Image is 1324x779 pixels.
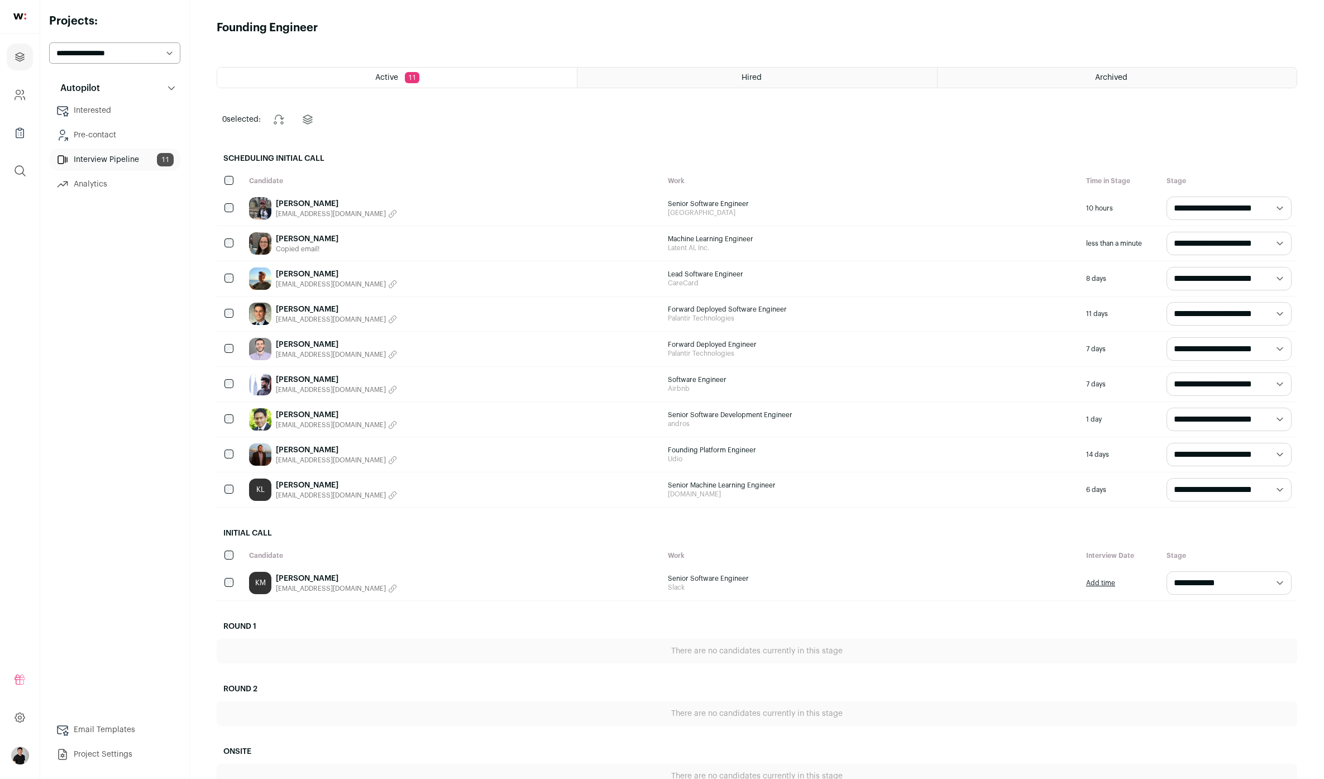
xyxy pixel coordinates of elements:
span: 0 [222,116,227,123]
span: Senior Software Engineer [668,574,1076,583]
div: There are no candidates currently in this stage [217,639,1297,663]
span: 11 [157,153,174,166]
h2: Scheduling Initial Call [217,146,1297,171]
span: Slack [668,583,1076,592]
a: [PERSON_NAME] [276,198,397,209]
a: Interview Pipeline11 [49,149,180,171]
a: Hired [577,68,936,88]
button: [EMAIL_ADDRESS][DOMAIN_NAME] [276,315,397,324]
span: Machine Learning Engineer [668,235,1076,243]
div: Work [662,546,1081,566]
span: Senior Machine Learning Engineer [668,481,1076,490]
div: Time in Stage [1081,171,1161,191]
span: CareCard [668,279,1076,288]
a: Analytics [49,173,180,195]
span: Senior Software Development Engineer [668,410,1076,419]
span: Active [375,74,398,82]
span: [EMAIL_ADDRESS][DOMAIN_NAME] [276,209,386,218]
span: Forward Deployed Engineer [668,340,1076,349]
span: [EMAIL_ADDRESS][DOMAIN_NAME] [276,420,386,429]
button: Copied email! [276,245,338,254]
a: Company and ATS Settings [7,82,33,108]
div: 11 days [1081,297,1161,331]
div: There are no candidates currently in this stage [217,701,1297,726]
h2: Round 2 [217,677,1297,701]
p: Autopilot [54,82,100,95]
button: [EMAIL_ADDRESS][DOMAIN_NAME] [276,584,397,593]
a: Project Settings [49,743,180,766]
span: [EMAIL_ADDRESS][DOMAIN_NAME] [276,350,386,359]
div: 1 day [1081,402,1161,437]
div: Candidate [243,171,662,191]
span: [GEOGRAPHIC_DATA] [668,208,1076,217]
span: Palantir Technologies [668,349,1076,358]
div: 6 days [1081,472,1161,507]
button: [EMAIL_ADDRESS][DOMAIN_NAME] [276,209,397,218]
a: Add time [1086,579,1115,587]
h2: Initial Call [217,521,1297,546]
a: Company Lists [7,120,33,146]
img: 0408319e5b5a5d31d367c6feb913c7c149abe0ae3e6bb50a9613f46cff9a2da8.jpg [249,303,271,325]
span: Founding Platform Engineer [668,446,1076,455]
div: less than a minute [1081,226,1161,261]
a: KL [249,479,271,501]
img: 0b69b55d764a2a6af0468212f495ae5bc8bed56f49f6d4701632b68d3af0f410 [249,197,271,219]
span: Lead Software Engineer [668,270,1076,279]
div: Interview Date [1081,546,1161,566]
a: [PERSON_NAME] [276,409,397,420]
span: andros [668,419,1076,428]
span: Software Engineer [668,375,1076,384]
span: [EMAIL_ADDRESS][DOMAIN_NAME] [276,385,386,394]
img: 19277569-medium_jpg [11,747,29,764]
h2: Onsite [217,739,1297,764]
span: Forward Deployed Software Engineer [668,305,1076,314]
a: Pre-contact [49,124,180,146]
div: 14 days [1081,437,1161,472]
a: KM [249,572,271,594]
button: [EMAIL_ADDRESS][DOMAIN_NAME] [276,420,397,429]
div: Stage [1161,546,1297,566]
span: Latent AI, Inc. [668,243,1076,252]
span: [EMAIL_ADDRESS][DOMAIN_NAME] [276,280,386,289]
span: selected: [222,114,261,125]
span: Palantir Technologies [668,314,1076,323]
a: Archived [938,68,1297,88]
a: Interested [49,99,180,122]
span: Udio [668,455,1076,463]
span: [DOMAIN_NAME] [668,490,1076,499]
span: Archived [1095,74,1127,82]
div: Stage [1161,171,1297,191]
span: Hired [742,74,762,82]
img: 0ceab4e7f728db6d475e2782baa91ba5d09a1d5b13d818119b104c24f86cb26e.jpg [249,408,271,431]
div: Candidate [243,546,662,566]
button: [EMAIL_ADDRESS][DOMAIN_NAME] [276,456,397,465]
img: 1ad1693f33251572479de4a75212f89680747351bd49f98ad3be502a5bc28130 [249,267,271,290]
a: [PERSON_NAME] [276,374,397,385]
h2: Round 1 [217,614,1297,639]
a: Projects [7,44,33,70]
span: [EMAIL_ADDRESS][DOMAIN_NAME] [276,456,386,465]
span: 11 [405,72,419,83]
a: [PERSON_NAME] [276,480,397,491]
img: f465e08fea58184e989c380bc309d0dd9639fc6e1037722ac2884939875c5108 [249,373,271,395]
span: [EMAIL_ADDRESS][DOMAIN_NAME] [276,584,386,593]
button: Autopilot [49,77,180,99]
div: 7 days [1081,332,1161,366]
div: 7 days [1081,367,1161,402]
h2: Projects: [49,13,180,29]
a: [PERSON_NAME] [276,339,397,350]
button: [EMAIL_ADDRESS][DOMAIN_NAME] [276,491,397,500]
button: [EMAIL_ADDRESS][DOMAIN_NAME] [276,280,397,289]
img: wellfound-shorthand-0d5821cbd27db2630d0214b213865d53afaa358527fdda9d0ea32b1df1b89c2c.svg [13,13,26,20]
span: [EMAIL_ADDRESS][DOMAIN_NAME] [276,491,386,500]
img: 908010ef92f88771003d40202e04ff0e0ab791afc5bb08da46026b885b68f7de.jpg [249,232,271,255]
img: 2117dae77f5a6326c10d6ad6841ff1393d2d6215fde43485a0dd298c1e23b95b.jpg [249,338,271,360]
a: Email Templates [49,719,180,741]
a: [PERSON_NAME] [276,445,397,456]
a: [PERSON_NAME] [276,573,397,584]
span: Senior Software Engineer [668,199,1076,208]
div: Work [662,171,1081,191]
a: [PERSON_NAME] [276,269,397,280]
